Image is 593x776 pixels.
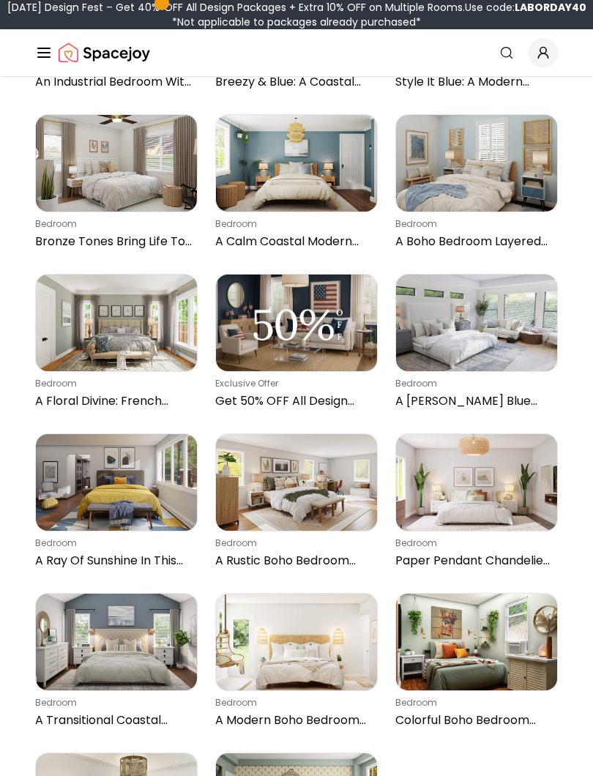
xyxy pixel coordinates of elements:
p: A [PERSON_NAME] Blue Transitional Coastal Bedroom [395,392,552,410]
a: A Rustic Boho Bedroom With Heavy Fur AccentsbedroomA Rustic Boho Bedroom With Heavy Fur Accents [215,433,378,575]
p: bedroom [395,537,552,549]
a: Bronze Tones Bring Life To This Farmhouse BedroombedroomBronze Tones Bring Life To This Farmhouse... [35,114,198,256]
img: Colorful Boho Bedroom With Eclectic Vibes [396,594,557,690]
img: A Boho Bedroom Layered With Texture [396,115,557,212]
a: A Modern Boho Bedroom Bursting With Natural TexturesbedroomA Modern Boho Bedroom Bursting With Na... [215,593,378,735]
a: A Beachy Blue Transitional Coastal BedroombedroomA [PERSON_NAME] Blue Transitional Coastal Bedroom [395,274,558,417]
a: A Boho Bedroom Layered With TexturebedroomA Boho Bedroom Layered With Texture [395,114,558,256]
nav: Global [35,29,558,76]
p: bedroom [395,378,552,389]
img: Spacejoy Logo [59,38,150,67]
img: A Rustic Boho Bedroom With Heavy Fur Accents [216,434,377,531]
p: bedroom [35,697,192,709]
p: bedroom [35,218,192,230]
p: Bronze Tones Bring Life To This Farmhouse Bedroom [35,233,192,250]
a: A Transitional Coastal Bedroom In Oceanic HuesbedroomA Transitional Coastal Bedroom In Oceanic Hues [35,593,198,735]
img: A Calm Coastal Modern Bedroom In Beachy Hues [216,115,377,212]
img: A Floral Divine: French Country Bedroom [36,275,197,371]
a: Get 50% OFF All Design PackagesExclusive OfferGet 50% OFF All Design Packages [215,274,378,417]
img: Get 50% OFF All Design Packages [216,275,377,372]
img: A Transitional Coastal Bedroom In Oceanic Hues [36,594,197,690]
img: A Ray Of Sunshine In This Mid-Century Modern Bedroom [36,434,197,531]
p: Style It Blue: A Modern Boho Bedroom [395,73,552,91]
p: bedroom [215,697,372,709]
p: Paper Pendant Chandelier: Modern Bohemian Bedroom [395,552,552,570]
p: Colorful Boho Bedroom With Eclectic Vibes [395,712,552,729]
img: Paper Pendant Chandelier: Modern Bohemian Bedroom [396,434,557,531]
a: Colorful Boho Bedroom With Eclectic VibesbedroomColorful Boho Bedroom With Eclectic Vibes [395,593,558,735]
p: A Rustic Boho Bedroom With Heavy Fur Accents [215,552,372,570]
img: Bronze Tones Bring Life To This Farmhouse Bedroom [36,115,197,212]
p: A Calm Coastal Modern Bedroom In [PERSON_NAME] Hues [215,233,372,250]
span: *Not applicable to packages already purchased* [172,15,421,29]
img: A Modern Boho Bedroom Bursting With Natural Textures [216,594,377,690]
p: bedroom [215,218,372,230]
p: A Transitional Coastal Bedroom In Oceanic Hues [35,712,192,729]
a: Spacejoy [59,38,150,67]
p: Breezy & Blue: A Coastal Transitional Bedroom [215,73,372,91]
p: bedroom [35,378,192,389]
img: A Beachy Blue Transitional Coastal Bedroom [396,275,557,371]
p: bedroom [215,537,372,549]
a: A Calm Coastal Modern Bedroom In Beachy HuesbedroomA Calm Coastal Modern Bedroom In [PERSON_NAME]... [215,114,378,256]
p: bedroom [395,697,552,709]
a: Paper Pendant Chandelier: Modern Bohemian Bedroom bedroomPaper Pendant Chandelier: Modern Bohemia... [395,433,558,575]
p: An Industrial Bedroom With Bold Boho Vibes [35,73,192,91]
p: A Floral Divine: French Country Bedroom [35,392,192,410]
p: A Ray Of Sunshine In This Mid-Century Modern Bedroom [35,552,192,570]
p: Exclusive Offer [215,378,372,389]
a: A Ray Of Sunshine In This Mid-Century Modern BedroombedroomA Ray Of Sunshine In This Mid-Century ... [35,433,198,575]
p: A Boho Bedroom Layered With Texture [395,233,552,250]
a: A Floral Divine: French Country BedroombedroomA Floral Divine: French Country Bedroom [35,274,198,417]
p: Get 50% OFF All Design Packages [215,392,372,410]
p: bedroom [35,537,192,549]
p: bedroom [395,218,552,230]
p: A Modern Boho Bedroom Bursting With Natural Textures [215,712,372,729]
